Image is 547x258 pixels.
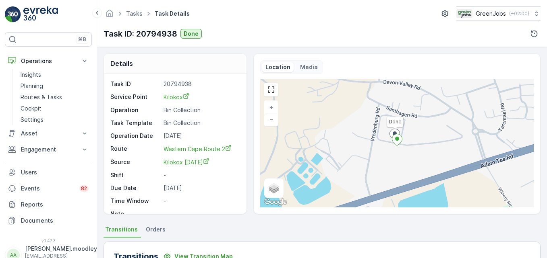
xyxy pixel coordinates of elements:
[110,184,160,192] p: Due Date
[164,145,232,152] span: Western Cape Route 2
[265,101,277,113] a: Zoom In
[164,159,209,166] span: Kilokox [DATE]
[17,80,92,92] a: Planning
[456,9,472,18] img: Green_Jobs_Logo.png
[21,129,76,137] p: Asset
[110,59,133,68] p: Details
[110,145,160,153] p: Route
[5,213,92,229] a: Documents
[164,158,238,166] a: Kilokox Monday
[21,184,75,192] p: Events
[17,114,92,125] a: Settings
[21,217,89,225] p: Documents
[164,119,238,127] p: Bin Collection
[5,164,92,180] a: Users
[184,30,199,38] p: Done
[17,69,92,80] a: Insights
[146,225,166,233] span: Orders
[5,6,21,23] img: logo
[265,63,290,71] p: Location
[110,197,160,205] p: Time Window
[17,103,92,114] a: Cockpit
[110,93,160,101] p: Service Point
[21,93,62,101] p: Routes & Tasks
[21,145,76,154] p: Engagement
[164,171,238,179] p: -
[262,197,289,207] img: Google
[269,116,273,123] span: −
[476,10,506,18] p: GreenJobs
[5,141,92,158] button: Engagement
[300,63,318,71] p: Media
[164,94,189,100] span: Kilokox
[105,225,138,233] span: Transitions
[110,132,160,140] p: Operation Date
[126,10,143,17] a: Tasks
[110,210,160,218] p: Note
[5,197,92,213] a: Reports
[105,12,114,19] a: Homepage
[110,80,160,88] p: Task ID
[164,210,238,218] p: -
[153,10,191,18] span: Task Details
[78,36,86,43] p: ⌘B
[509,10,529,17] p: ( +02:00 )
[265,179,283,197] a: Layers
[110,119,160,127] p: Task Template
[164,132,238,140] p: [DATE]
[25,245,97,253] p: [PERSON_NAME].moodley
[5,53,92,69] button: Operations
[265,113,277,125] a: Zoom Out
[164,106,238,114] p: Bin Collection
[21,57,76,65] p: Operations
[21,104,41,113] p: Cockpit
[110,158,160,166] p: Source
[265,84,277,96] a: View Fullscreen
[21,116,44,124] p: Settings
[164,80,238,88] p: 20794938
[5,238,92,243] span: v 1.47.3
[5,125,92,141] button: Asset
[21,201,89,209] p: Reports
[180,29,202,39] button: Done
[23,6,58,23] img: logo_light-DOdMpM7g.png
[81,185,87,192] p: 82
[110,171,160,179] p: Shift
[164,197,238,205] p: -
[21,82,43,90] p: Planning
[164,184,238,192] p: [DATE]
[269,104,273,111] span: +
[164,93,238,101] a: Kilokox
[17,92,92,103] a: Routes & Tasks
[5,180,92,197] a: Events82
[21,71,41,79] p: Insights
[21,168,89,176] p: Users
[164,145,238,153] a: Western Cape Route 2
[110,106,160,114] p: Operation
[456,6,541,21] button: GreenJobs(+02:00)
[262,197,289,207] a: Open this area in Google Maps (opens a new window)
[104,28,177,40] p: Task ID: 20794938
